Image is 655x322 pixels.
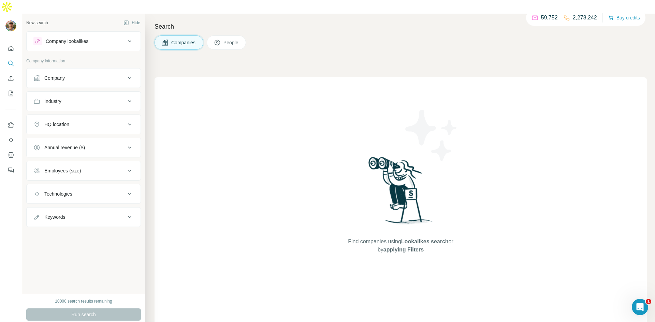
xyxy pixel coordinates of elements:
[44,144,85,151] div: Annual revenue ($)
[27,116,141,133] button: HQ location
[44,167,81,174] div: Employees (size)
[27,33,141,49] button: Company lookalikes
[5,57,16,70] button: Search
[5,72,16,85] button: Enrich CSV
[46,38,88,45] div: Company lookalikes
[55,298,112,304] div: 10000 search results remaining
[5,87,16,99] button: My lists
[346,237,455,254] span: Find companies using or by
[44,121,69,128] div: HQ location
[26,20,48,26] div: New search
[5,134,16,146] button: Use Surfe API
[155,22,647,31] h4: Search
[27,139,141,156] button: Annual revenue ($)
[44,98,61,105] div: Industry
[365,155,436,231] img: Surfe Illustration - Woman searching with binoculars
[401,239,449,244] span: Lookalikes search
[199,1,292,16] div: Watch our October Product update
[27,163,141,179] button: Employees (size)
[119,18,145,28] button: Hide
[27,209,141,225] button: Keywords
[44,190,72,197] div: Technologies
[26,58,141,64] p: Company information
[646,299,651,304] span: 1
[5,164,16,176] button: Feedback
[171,39,196,46] span: Companies
[5,119,16,131] button: Use Surfe on LinkedIn
[27,186,141,202] button: Technologies
[573,14,597,22] p: 2,278,242
[27,70,141,86] button: Company
[223,39,239,46] span: People
[401,105,462,166] img: Surfe Illustration - Stars
[632,299,648,315] iframe: Intercom live chat
[5,149,16,161] button: Dashboard
[5,20,16,31] img: Avatar
[608,13,640,22] button: Buy credits
[27,93,141,109] button: Industry
[383,247,424,252] span: applying Filters
[482,3,489,10] div: Close Step
[5,42,16,55] button: Quick start
[541,14,558,22] p: 59,752
[44,75,65,81] div: Company
[44,214,65,220] div: Keywords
